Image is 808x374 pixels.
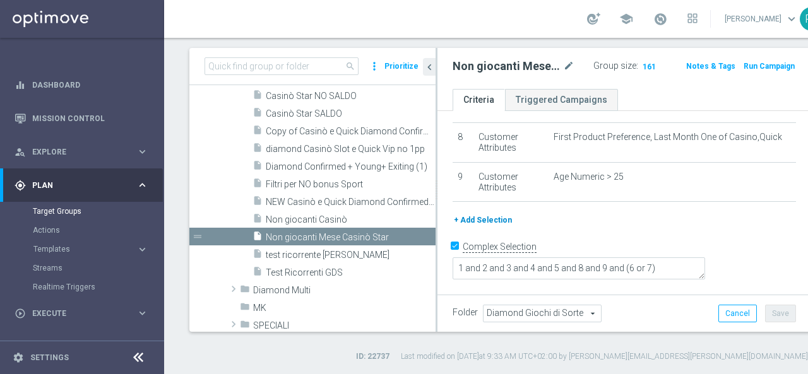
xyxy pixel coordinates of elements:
i: chevron_left [424,61,436,73]
span: Test Ricorrenti GDS [266,267,436,278]
i: folder [240,284,250,298]
button: Cancel [718,305,757,322]
i: insert_drive_file [252,266,263,281]
div: Explore [15,146,136,158]
button: equalizer Dashboard [14,80,149,90]
button: Run Campaign [742,59,796,73]
span: diamond Casin&#xF2; Slot e Quick Vip no 1pp [266,144,436,155]
button: chevron_left [423,58,436,76]
i: more_vert [368,57,381,75]
button: person_search Explore keyboard_arrow_right [14,147,149,157]
label: Group size [593,61,636,71]
span: NEW Casin&#xF2; e Quick Diamond Confirmed &#x2B; Young&#x2B; Exiting [266,197,436,207]
button: Templates keyboard_arrow_right [33,244,149,254]
label: ID: 22737 [356,351,389,362]
button: play_circle_outline Execute keyboard_arrow_right [14,308,149,318]
a: [PERSON_NAME]keyboard_arrow_down [723,9,800,28]
span: Diamond Multi [253,285,436,296]
label: Last modified on [DATE] at 9:33 AM UTC+02:00 by [PERSON_NAME][EMAIL_ADDRESS][PERSON_NAME][DOMAIN_... [401,351,808,362]
span: school [619,12,633,26]
i: insert_drive_file [252,90,263,104]
span: 161 [641,62,657,74]
span: test ricorrente ross [266,250,436,260]
span: Casin&#xF2; Star SALDO [266,108,436,119]
span: Explore [32,148,136,156]
a: Streams [33,263,131,273]
h2: Non giocanti Mese Casinò Star [453,59,561,74]
span: Casin&#xF2; Star NO SALDO [266,91,436,102]
button: Notes & Tags [685,59,737,73]
span: Diamond Confirmed &#x2B; Young&#x2B; Exiting (1) [266,161,436,172]
span: Non giocanti Casin&#xF2; [266,214,436,225]
i: play_circle_outline [15,308,26,319]
i: insert_drive_file [252,143,263,157]
a: Realtime Triggers [33,282,131,292]
span: Non giocanti Mese Casin&#xF2; Star [266,232,436,243]
div: Actions [33,221,163,240]
td: 9 [453,162,473,202]
a: Settings [30,354,69,361]
div: Execute [15,308,136,319]
i: keyboard_arrow_right [136,179,148,191]
input: Quick find group or folder [205,57,359,75]
button: Save [765,305,796,322]
i: folder [240,301,250,316]
div: Templates [33,245,136,253]
div: Mission Control [15,102,148,135]
i: insert_drive_file [252,178,263,192]
label: Folder [453,307,478,318]
span: Copy of Casin&#xF2; e Quick Diamond Confirmed &#x2B; Young&#x2B; Exiting [266,126,436,137]
i: settings [13,352,24,363]
a: Dashboard [32,68,148,102]
span: Plan [32,182,136,189]
button: + Add Selection [453,213,513,227]
span: search [345,61,355,71]
i: keyboard_arrow_right [136,243,148,255]
i: equalizer [15,79,26,91]
td: 8 [453,123,473,163]
div: Dashboard [15,68,148,102]
i: mode_edit [563,59,574,74]
a: Actions [33,225,131,235]
i: insert_drive_file [252,107,263,122]
span: MK [253,303,436,313]
span: First Product Preference, Last Month One of Casino,Quick [554,132,782,143]
div: Target Groups [33,202,163,221]
span: Templates [33,245,124,253]
div: Streams [33,259,163,278]
i: insert_drive_file [252,160,263,175]
button: Mission Control [14,114,149,124]
a: Triggered Campaigns [505,89,618,111]
span: Execute [32,310,136,317]
div: Realtime Triggers [33,278,163,296]
i: keyboard_arrow_right [136,307,148,319]
i: insert_drive_file [252,213,263,228]
a: Mission Control [32,102,148,135]
span: Age Numeric > 25 [554,172,624,182]
i: gps_fixed [15,180,26,191]
i: insert_drive_file [252,196,263,210]
i: insert_drive_file [252,231,263,245]
div: Templates [33,240,163,259]
div: Plan [15,180,136,191]
label: Complex Selection [463,241,537,253]
i: person_search [15,146,26,158]
button: Prioritize [383,58,420,75]
a: Target Groups [33,206,131,216]
td: Customer Attributes [473,123,549,163]
button: gps_fixed Plan keyboard_arrow_right [14,180,149,190]
td: Customer Attributes [473,162,549,202]
i: folder [240,319,250,334]
i: insert_drive_file [252,248,263,263]
span: Filtri per NO bonus Sport [266,179,436,190]
a: Criteria [453,89,505,111]
span: SPECIALI [253,320,436,331]
i: insert_drive_file [252,125,263,139]
label: : [636,61,638,71]
span: keyboard_arrow_down [785,12,799,26]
